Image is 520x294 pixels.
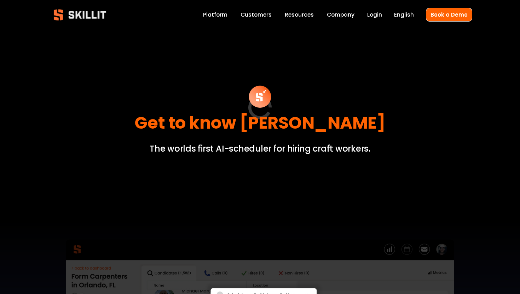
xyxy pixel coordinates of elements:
[150,143,370,154] span: The worlds first AI-scheduler for hiring craft workers.
[48,4,112,25] img: Skillit
[367,10,382,19] a: Login
[394,11,414,19] span: English
[285,11,314,19] span: Resources
[203,10,227,19] a: Platform
[241,10,272,19] a: Customers
[285,10,314,19] a: folder dropdown
[394,10,414,19] div: language picker
[134,111,385,135] strong: Get to know [PERSON_NAME]
[426,8,472,22] a: Book a Demo
[327,10,354,19] a: Company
